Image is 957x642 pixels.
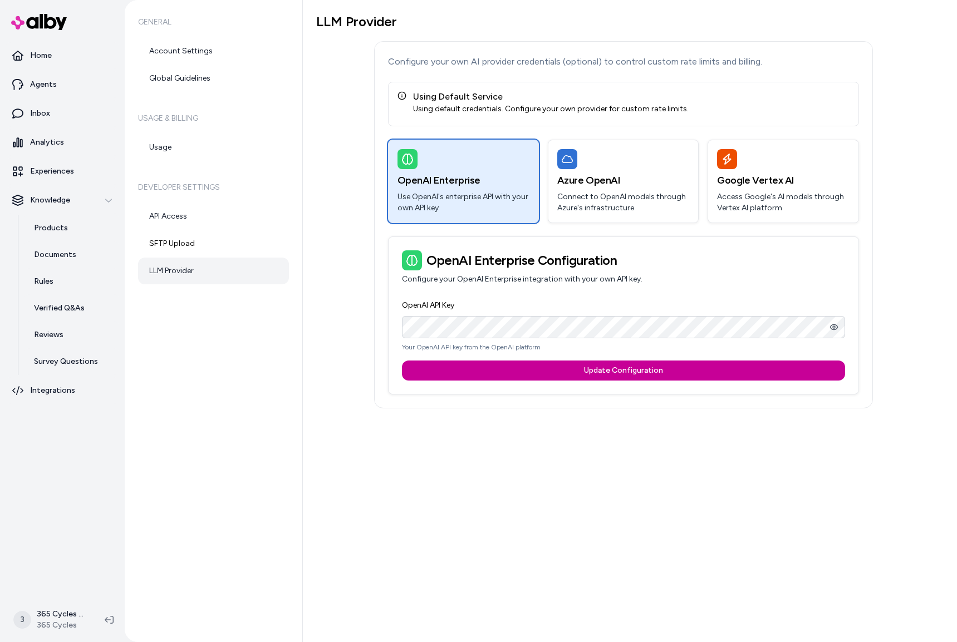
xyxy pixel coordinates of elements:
span: 3 [13,611,31,629]
p: 365 Cycles Shopify [37,609,87,620]
h6: Developer Settings [138,172,289,203]
a: SFTP Upload [138,230,289,257]
p: Agents [30,79,57,90]
p: Use OpenAI's enterprise API with your own API key [397,191,529,214]
h3: OpenAI Enterprise Configuration [402,250,845,270]
a: Reviews [23,322,120,348]
p: Your OpenAI API key from the OpenAI platform [402,343,845,352]
h3: Google Vertex AI [717,172,849,188]
p: Home [30,50,52,61]
p: Configure your own AI provider credentials (optional) to control custom rate limits and billing. [388,55,859,68]
p: Documents [34,249,76,260]
p: Access Google's AI models through Vertex AI platform [717,191,849,214]
p: Knowledge [30,195,70,206]
p: Inbox [30,108,50,119]
a: Experiences [4,158,120,185]
h3: OpenAI Enterprise [397,172,529,188]
p: Rules [34,276,53,287]
h6: General [138,7,289,38]
a: Rules [23,268,120,295]
a: Inbox [4,100,120,127]
p: Experiences [30,166,74,177]
a: Usage [138,134,289,161]
p: Reviews [34,329,63,340]
a: LLM Provider [138,258,289,284]
a: Products [23,215,120,241]
a: Survey Questions [23,348,120,375]
button: Update Configuration [402,360,845,381]
h3: Azure OpenAI [557,172,689,188]
label: OpenAI API Key [402,300,454,310]
button: 3365 Cycles Shopify365 Cycles [7,602,96,638]
p: Analytics [30,137,64,148]
div: Using Default Service [413,90,689,103]
p: Survey Questions [34,356,98,367]
a: Analytics [4,129,120,156]
p: Configure your OpenAI Enterprise integration with your own API key. [402,274,845,285]
img: alby Logo [11,14,67,30]
div: Using default credentials. Configure your own provider for custom rate limits. [413,103,689,115]
p: Products [34,223,68,234]
a: Agents [4,71,120,98]
h6: Usage & Billing [138,103,289,134]
p: Connect to OpenAI models through Azure's infrastructure [557,191,689,214]
a: Documents [23,241,120,268]
button: Knowledge [4,187,120,214]
p: Integrations [30,385,75,396]
span: 365 Cycles [37,620,87,631]
a: Home [4,42,120,69]
a: Global Guidelines [138,65,289,92]
a: Integrations [4,377,120,404]
p: Verified Q&As [34,303,85,314]
a: API Access [138,203,289,230]
h1: LLM Provider [316,13,930,30]
a: Account Settings [138,38,289,65]
a: Verified Q&As [23,295,120,322]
